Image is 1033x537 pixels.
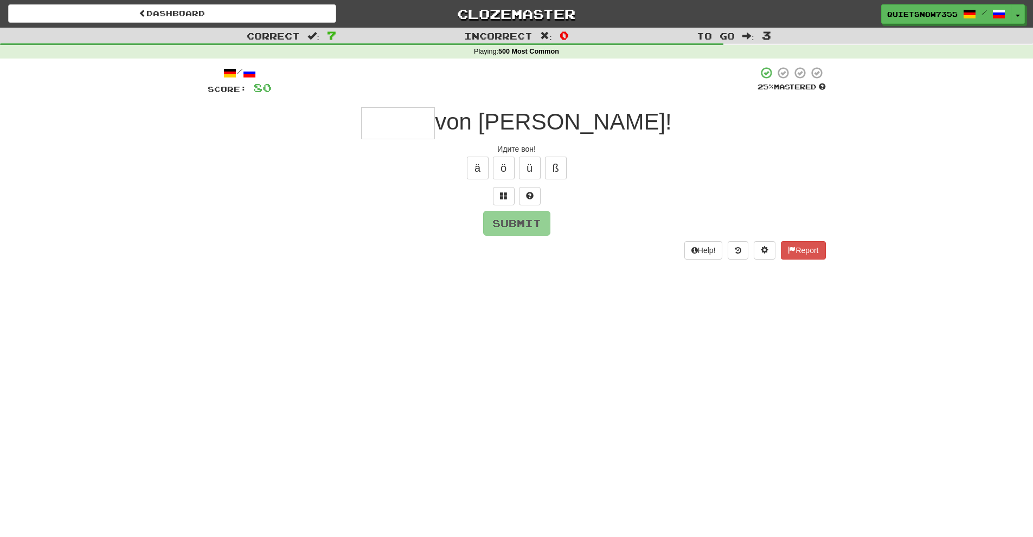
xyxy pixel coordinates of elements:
span: 25 % [758,82,774,91]
button: Single letter hint - you only get 1 per sentence and score half the points! alt+h [519,187,541,205]
strong: 500 Most Common [498,48,559,55]
span: Score: [208,85,247,94]
a: QuietSnow7355 / [881,4,1011,24]
a: Clozemaster [352,4,681,23]
span: 3 [762,29,771,42]
button: Round history (alt+y) [728,241,748,260]
span: 0 [560,29,569,42]
span: von [PERSON_NAME]! [435,109,671,134]
button: Submit [483,211,550,236]
div: Mastered [758,82,826,92]
button: Report [781,241,825,260]
div: / [208,66,272,80]
button: ö [493,157,515,179]
span: 7 [327,29,336,42]
span: Correct [247,30,300,41]
span: Incorrect [464,30,532,41]
div: Идите вон! [208,144,826,154]
span: QuietSnow7355 [887,9,958,19]
a: Dashboard [8,4,336,23]
button: ä [467,157,489,179]
span: : [742,31,754,41]
span: : [307,31,319,41]
button: ß [545,157,567,179]
button: Switch sentence to multiple choice alt+p [493,187,515,205]
span: : [540,31,552,41]
button: Help! [684,241,723,260]
span: 80 [253,81,272,94]
span: To go [697,30,735,41]
button: ü [519,157,541,179]
span: / [981,9,987,16]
